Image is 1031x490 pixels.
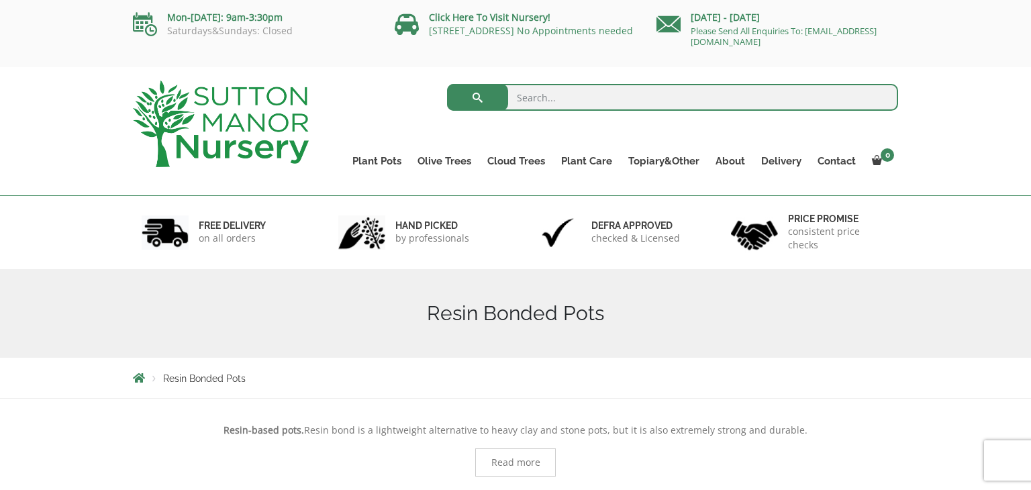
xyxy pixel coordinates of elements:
[429,24,633,37] a: [STREET_ADDRESS] No Appointments needed
[491,458,540,467] span: Read more
[133,422,898,438] p: Resin bond is a lightweight alternative to heavy clay and stone pots, but it is also extremely st...
[133,373,898,383] nav: Breadcrumbs
[338,215,385,250] img: 2.jpg
[344,152,409,170] a: Plant Pots
[409,152,479,170] a: Olive Trees
[731,212,778,253] img: 4.jpg
[395,219,469,232] h6: hand picked
[479,152,553,170] a: Cloud Trees
[395,232,469,245] p: by professionals
[163,373,246,384] span: Resin Bonded Pots
[809,152,864,170] a: Contact
[142,215,189,250] img: 1.jpg
[591,219,680,232] h6: Defra approved
[133,26,375,36] p: Saturdays&Sundays: Closed
[656,9,898,26] p: [DATE] - [DATE]
[788,225,890,252] p: consistent price checks
[133,81,309,167] img: logo
[133,9,375,26] p: Mon-[DATE]: 9am-3:30pm
[881,148,894,162] span: 0
[199,219,266,232] h6: FREE DELIVERY
[429,11,550,23] a: Click Here To Visit Nursery!
[224,424,304,436] strong: Resin-based pots.
[753,152,809,170] a: Delivery
[620,152,707,170] a: Topiary&Other
[447,84,899,111] input: Search...
[591,232,680,245] p: checked & Licensed
[691,25,877,48] a: Please Send All Enquiries To: [EMAIL_ADDRESS][DOMAIN_NAME]
[864,152,898,170] a: 0
[788,213,890,225] h6: Price promise
[133,301,898,326] h1: Resin Bonded Pots
[199,232,266,245] p: on all orders
[553,152,620,170] a: Plant Care
[534,215,581,250] img: 3.jpg
[707,152,753,170] a: About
